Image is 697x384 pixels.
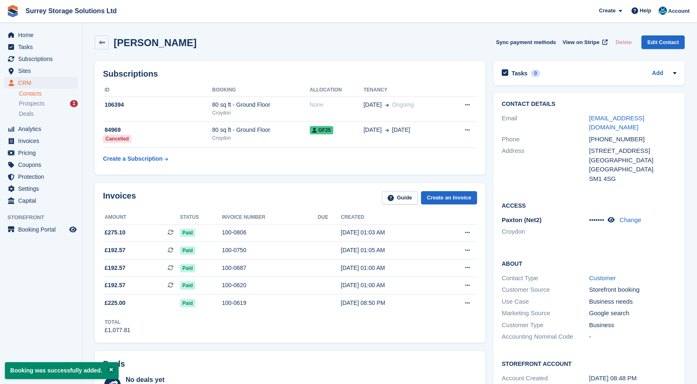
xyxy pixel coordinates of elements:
[589,285,676,295] div: Storefront booking
[392,101,414,108] span: Ongoing
[341,246,439,255] div: [DATE] 01:05 AM
[70,100,78,107] div: 1
[68,225,78,234] a: Preview store
[103,151,168,166] a: Create a Subscription
[7,5,19,17] img: stora-icon-8386f47178a22dfd0bd8f6a31ec36ba5ce8667c1dd55bd0f319d3a0aa187defe.svg
[222,246,318,255] div: 100-0750
[18,159,68,171] span: Coupons
[103,135,131,143] div: Cancelled
[512,70,528,77] h2: Tasks
[180,264,195,272] span: Paid
[105,228,126,237] span: £275.10
[589,174,676,184] div: SM1 4SG
[496,35,556,49] button: Sync payment methods
[103,101,212,109] div: 106394
[105,318,130,326] div: Total
[4,77,78,89] a: menu
[310,101,364,109] div: None
[589,374,676,383] div: [DATE] 08:48 PM
[502,359,676,368] h2: Storefront Account
[382,191,418,205] a: Guide
[589,115,644,131] a: [EMAIL_ADDRESS][DOMAIN_NAME]
[4,195,78,206] a: menu
[18,41,68,53] span: Tasks
[652,69,663,78] a: Add
[18,123,68,135] span: Analytics
[502,309,589,318] div: Marketing Source
[392,126,410,134] span: [DATE]
[4,135,78,147] a: menu
[18,195,68,206] span: Capital
[502,374,589,383] div: Account Created
[18,183,68,194] span: Settings
[18,135,68,147] span: Invoices
[222,264,318,272] div: 100-0687
[502,274,589,283] div: Contact Type
[103,191,136,205] h2: Invoices
[180,246,195,255] span: Paid
[589,309,676,318] div: Google search
[103,126,212,134] div: 84969
[18,147,68,159] span: Pricing
[4,171,78,183] a: menu
[502,101,676,108] h2: Contact Details
[212,126,310,134] div: 80 sq ft - Ground Floor
[341,211,439,224] th: Created
[318,211,341,224] th: Due
[4,41,78,53] a: menu
[222,299,318,307] div: 100-0619
[341,299,439,307] div: [DATE] 08:50 PM
[668,7,690,15] span: Account
[363,126,381,134] span: [DATE]
[18,77,68,89] span: CRM
[502,201,676,209] h2: Access
[4,123,78,135] a: menu
[4,65,78,77] a: menu
[4,147,78,159] a: menu
[5,362,119,379] p: Booking was successfully added.
[105,281,126,290] span: £192.57
[502,297,589,307] div: Use Case
[222,281,318,290] div: 100-0620
[310,126,333,134] span: GF25
[18,65,68,77] span: Sites
[421,191,477,205] a: Create an Invoice
[4,53,78,65] a: menu
[212,134,310,142] div: Croydon
[180,229,195,237] span: Paid
[18,171,68,183] span: Protection
[640,7,651,15] span: Help
[502,321,589,330] div: Customer Type
[659,7,667,15] img: Sonny Harverson
[180,211,222,224] th: Status
[341,281,439,290] div: [DATE] 01:00 AM
[18,29,68,41] span: Home
[589,135,676,144] div: [PHONE_NUMBER]
[502,332,589,342] div: Accounting Nominal Code
[22,4,120,18] a: Surrey Storage Solutions Ltd
[19,100,44,108] span: Prospects
[502,259,676,267] h2: About
[18,53,68,65] span: Subscriptions
[103,211,180,224] th: Amount
[502,135,589,144] div: Phone
[589,297,676,307] div: Business needs
[103,69,477,79] h2: Subscriptions
[114,37,196,48] h2: [PERSON_NAME]
[19,110,78,118] a: Deals
[222,211,318,224] th: Invoice number
[502,216,542,223] span: Paxton (Net2)
[502,227,589,236] li: Croydon
[612,35,635,49] button: Delete
[641,35,685,49] a: Edit Contact
[620,216,641,223] a: Change
[19,90,78,98] a: Contacts
[105,299,126,307] span: £225.00
[212,84,310,97] th: Booking
[589,165,676,174] div: [GEOGRAPHIC_DATA]
[589,216,604,223] span: •••••••
[599,7,615,15] span: Create
[180,281,195,290] span: Paid
[589,146,676,156] div: [STREET_ADDRESS]
[589,274,616,281] a: Customer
